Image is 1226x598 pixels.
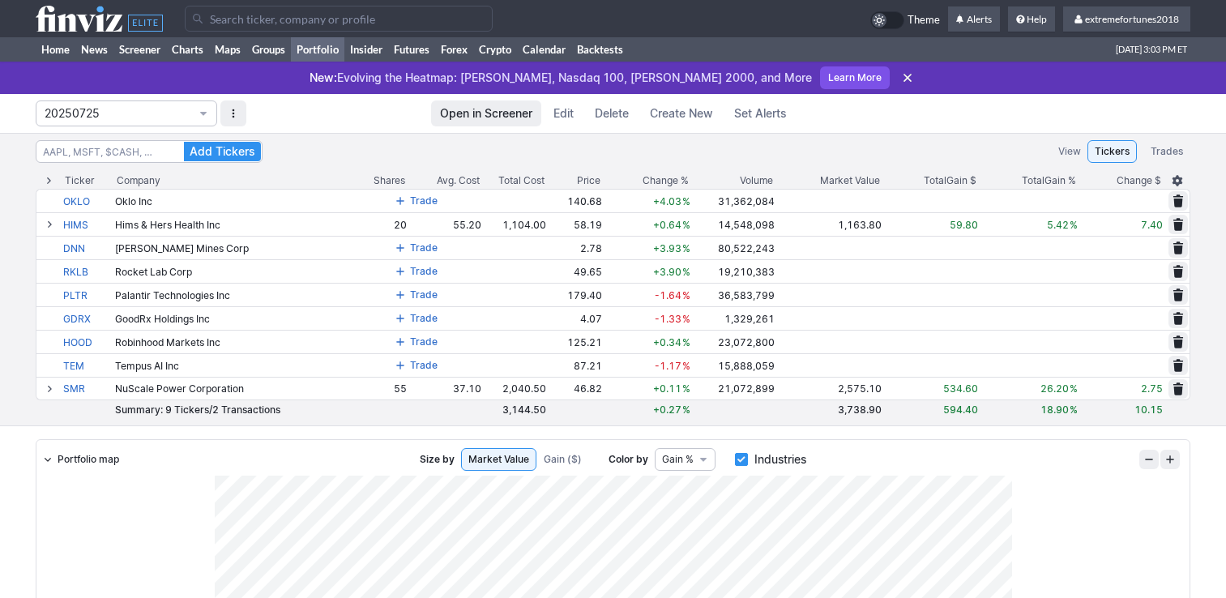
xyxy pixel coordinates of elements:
span: 10.15 [1134,404,1163,416]
div: Volume [740,173,773,189]
a: extremefortunes2018 [1063,6,1190,32]
span: 7.40 [1141,219,1163,231]
span: 59.80 [950,219,978,231]
td: 2.78 [548,236,604,259]
td: 3,144.50 [483,400,548,419]
span: Set Alerts [734,105,787,122]
span: % [682,313,690,325]
div: Hims & Hers Health Inc [115,219,348,231]
span: -1.33 [655,313,681,325]
span: Total [1022,173,1044,189]
div: NuScale Power Corporation [115,382,348,395]
button: Data type [655,448,716,471]
span: Portfolio map [58,451,119,468]
span: Summary: [115,404,280,416]
span: New: [310,70,337,84]
a: DNN [63,237,112,259]
span: Trade [410,240,438,256]
span: Trades [1151,143,1183,160]
div: Gain $ [924,173,976,189]
a: Screener [113,37,166,62]
button: Trade [390,332,443,352]
button: Trade [390,309,443,328]
span: % [682,195,690,207]
a: Home [36,37,75,62]
input: Industries [735,453,748,466]
button: Delete [586,100,638,126]
a: Edit [545,100,583,126]
a: Crypto [473,37,517,62]
a: Tickers [1087,140,1137,163]
a: RKLB [63,260,112,283]
div: Total Cost [498,173,545,189]
span: Create New [650,105,713,122]
input: Search [185,6,493,32]
td: 80,522,243 [692,236,776,259]
span: % [1070,404,1078,416]
span: % [682,266,690,278]
span: +3.93 [653,242,681,254]
span: Delete [595,105,629,122]
div: Avg. Cost [437,173,480,189]
span: [DATE] 3:03 PM ET [1116,37,1187,62]
button: Trade [390,285,443,305]
a: News [75,37,113,62]
td: 179.40 [548,283,604,306]
span: Gain ($) [544,451,582,468]
div: Company [117,173,160,189]
a: Portfolio [291,37,344,62]
span: +4.03 [653,195,681,207]
td: 20 [350,212,408,236]
a: Set Alerts [725,100,796,126]
td: 19,210,383 [692,259,776,283]
td: 37.10 [408,377,483,400]
span: Size by [420,451,455,468]
span: Gain % [662,451,694,468]
button: Add Tickers [184,142,261,161]
span: -1.17 [655,360,681,372]
a: Charts [166,37,209,62]
a: GDRX [63,307,112,330]
span: 20250725 [45,105,192,122]
span: Tickers [165,404,209,416]
a: HOOD [63,331,112,353]
a: Market Value [461,448,536,471]
label: View [1058,143,1081,160]
a: OKLO [63,190,112,212]
span: Trade [410,287,438,303]
td: 15,888,059 [692,353,776,377]
td: 23,072,800 [692,330,776,353]
td: 2,040.50 [483,377,548,400]
span: extremefortunes2018 [1085,13,1179,25]
a: Insider [344,37,388,62]
span: Trade [410,193,438,209]
button: Portfolio [36,100,217,126]
a: Forex [435,37,473,62]
span: 26.20 [1040,382,1069,395]
span: % [682,382,690,395]
td: 1,104.00 [483,212,548,236]
div: Ticker [65,173,94,189]
div: Expand All [36,173,62,189]
button: Trade [390,238,443,258]
td: 31,362,084 [692,189,776,212]
div: Rocket Lab Corp [115,266,348,278]
td: 125.21 [548,330,604,353]
button: Trade [390,356,443,375]
div: Robinhood Markets Inc [115,336,348,348]
a: PLTR [63,284,112,306]
td: 3,738.90 [776,400,883,419]
div: GoodRx Holdings Inc [115,313,348,325]
a: Help [1008,6,1055,32]
a: Alerts [948,6,1000,32]
span: Trade [410,357,438,374]
span: % [682,219,690,231]
div: Shares [374,173,405,189]
td: 49.65 [548,259,604,283]
span: % [682,404,690,416]
a: TEM [63,354,112,377]
a: Gain ($) [536,448,589,471]
span: Change % [643,173,689,189]
label: Industries [735,448,806,471]
span: Change $ [1117,173,1161,189]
